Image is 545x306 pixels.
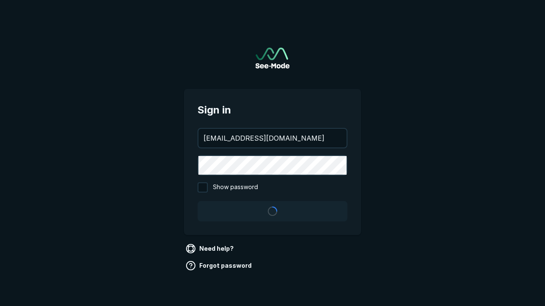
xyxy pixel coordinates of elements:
span: Sign in [198,102,347,118]
a: Need help? [184,242,237,255]
span: Show password [213,182,258,193]
input: your@email.com [198,129,347,147]
a: Go to sign in [255,48,290,68]
a: Forgot password [184,259,255,272]
img: See-Mode Logo [255,48,290,68]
